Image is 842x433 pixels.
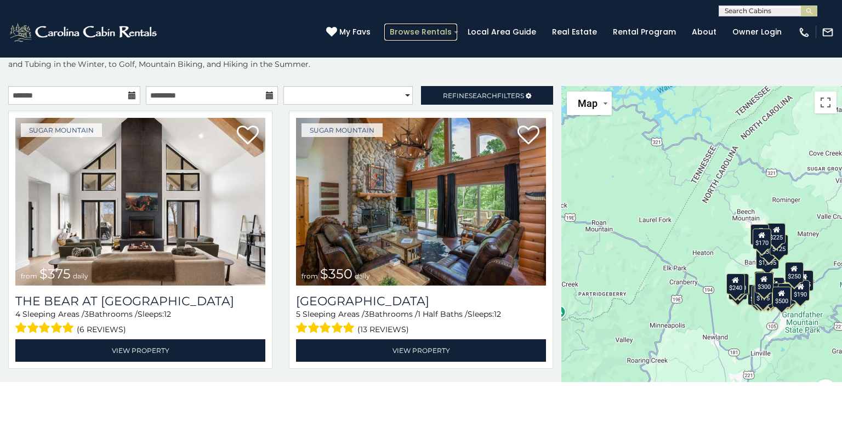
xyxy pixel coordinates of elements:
[754,271,773,292] div: $190
[686,24,722,41] a: About
[815,379,837,401] button: Map camera controls
[357,322,409,337] span: (13 reviews)
[296,294,546,309] h3: Grouse Moor Lodge
[15,339,265,362] a: View Property
[296,339,546,362] a: View Property
[462,24,542,41] a: Local Area Guide
[772,287,791,307] div: $500
[326,26,373,38] a: My Favs
[8,21,160,43] img: White-1-2.png
[754,284,772,305] div: $175
[384,24,457,41] a: Browse Rentals
[752,284,770,305] div: $155
[547,24,602,41] a: Real Estate
[767,223,786,244] div: $225
[760,237,778,258] div: $350
[296,309,546,337] div: Sleeping Areas / Bathrooms / Sleeps:
[795,270,813,291] div: $155
[494,309,501,319] span: 12
[443,92,524,100] span: Refine Filters
[815,92,837,113] button: Toggle fullscreen view
[339,26,371,38] span: My Favs
[84,309,89,319] span: 3
[822,26,834,38] img: mail-regular-white.png
[296,118,546,286] a: Grouse Moor Lodge from $350 daily
[73,272,88,280] span: daily
[798,26,810,38] img: phone-regular-white.png
[418,309,468,319] span: 1 Half Baths /
[15,309,20,319] span: 4
[15,294,265,309] h3: The Bear At Sugar Mountain
[365,309,369,319] span: 3
[770,235,788,255] div: $125
[756,248,779,269] div: $1,095
[15,294,265,309] a: The Bear At [GEOGRAPHIC_DATA]
[750,224,769,245] div: $240
[301,272,318,280] span: from
[39,266,71,282] span: $375
[296,294,546,309] a: [GEOGRAPHIC_DATA]
[791,280,810,300] div: $190
[517,124,539,147] a: Add to favorites
[15,309,265,337] div: Sleeping Areas / Bathrooms / Sleeps:
[421,86,553,105] a: RefineSearchFilters
[766,277,784,298] div: $200
[567,92,612,115] button: Change map style
[755,272,773,293] div: $300
[301,123,383,137] a: Sugar Mountain
[355,272,370,280] span: daily
[21,123,102,137] a: Sugar Mountain
[578,98,598,109] span: Map
[320,266,352,282] span: $350
[778,283,797,304] div: $195
[469,92,497,100] span: Search
[759,285,777,306] div: $350
[729,278,747,299] div: $355
[77,322,126,337] span: (6 reviews)
[15,118,265,286] img: The Bear At Sugar Mountain
[607,24,681,41] a: Rental Program
[15,118,265,286] a: The Bear At Sugar Mountain from $375 daily
[726,273,745,294] div: $240
[296,118,546,286] img: Grouse Moor Lodge
[296,309,300,319] span: 5
[164,309,171,319] span: 12
[785,261,804,282] div: $250
[753,228,771,249] div: $170
[21,272,37,280] span: from
[237,124,259,147] a: Add to favorites
[727,24,787,41] a: Owner Login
